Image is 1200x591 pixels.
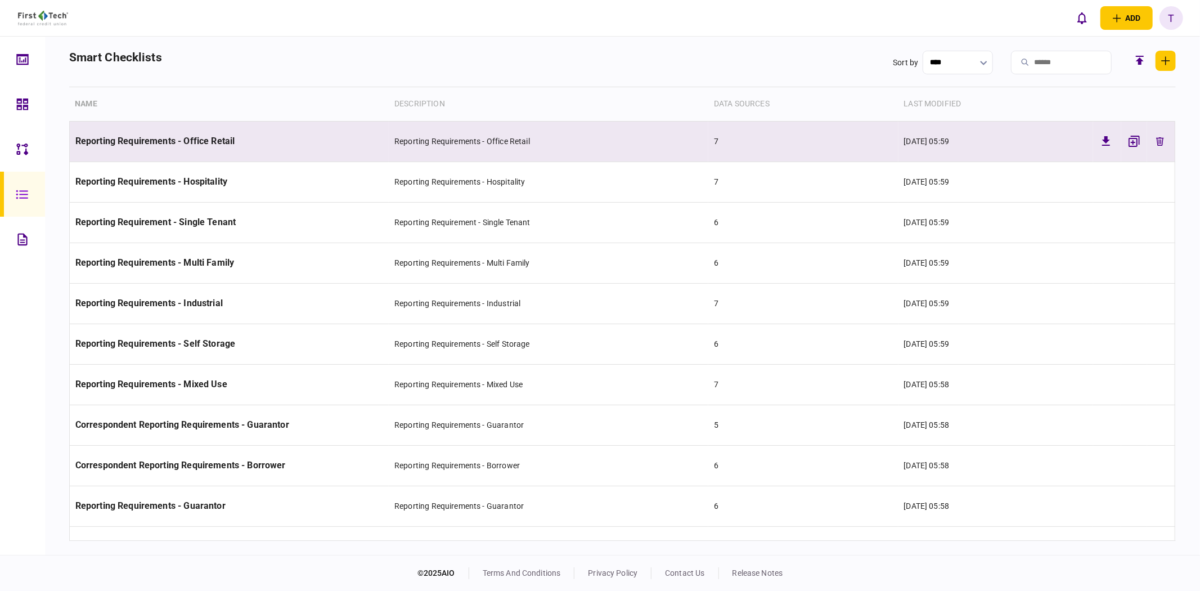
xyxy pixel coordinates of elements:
[389,283,708,324] td: Reporting Requirements - Industrial
[389,87,708,121] th: Description
[389,121,708,162] td: Reporting Requirements - Office Retail
[665,568,704,577] a: contact us
[893,57,918,69] div: Sort by
[708,121,898,162] td: 7
[898,121,1093,162] td: [DATE] 05:59
[708,324,898,364] td: 6
[898,364,1093,405] td: [DATE] 05:58
[898,87,1093,121] th: last modified
[1070,6,1094,30] button: open notifications list
[389,243,708,283] td: Reporting Requirements - Multi Family
[898,283,1093,324] td: [DATE] 05:59
[75,176,227,187] span: Reporting Requirements - Hospitality
[898,445,1093,486] td: [DATE] 05:58
[898,243,1093,283] td: [DATE] 05:59
[389,486,708,526] td: Reporting Requirements - Guarantor
[708,486,898,526] td: 6
[588,568,637,577] a: privacy policy
[75,257,235,268] span: Reporting Requirements - Multi Family
[75,460,286,471] span: Correspondent Reporting Requirements - Borrower
[708,526,898,567] td: 5
[18,11,68,25] img: client company logo
[708,243,898,283] td: 6
[75,338,236,349] span: Reporting Requirements - Self Storage
[898,526,1093,567] td: [DATE] 05:58
[708,405,898,445] td: 5
[69,51,162,87] h2: smart checklists
[732,568,783,577] a: release notes
[389,405,708,445] td: Reporting Requirements - Guarantor
[389,364,708,405] td: Reporting Requirements - Mixed Use
[708,364,898,405] td: 7
[708,87,898,121] th: data sources
[898,405,1093,445] td: [DATE] 05:58
[708,445,898,486] td: 6
[898,486,1093,526] td: [DATE] 05:58
[69,87,389,121] th: Name
[389,445,708,486] td: Reporting Requirements - Borrower
[389,162,708,202] td: Reporting Requirements - Hospitality
[898,162,1093,202] td: [DATE] 05:59
[708,202,898,243] td: 6
[708,162,898,202] td: 7
[1159,6,1183,30] button: T
[389,202,708,243] td: Reporting Requirement - Single Tenant
[708,283,898,324] td: 7
[483,568,561,577] a: terms and conditions
[389,526,708,567] td: Reporting Requirements - Borrower
[417,567,469,579] div: © 2025 AIO
[75,217,236,227] span: Reporting Requirement - Single Tenant
[1100,6,1153,30] button: open adding identity options
[389,324,708,364] td: Reporting Requirements - Self Storage
[75,298,223,308] span: Reporting Requirements - Industrial
[75,379,227,389] span: Reporting Requirements - Mixed Use
[75,500,226,511] span: Reporting Requirements - Guarantor
[898,324,1093,364] td: [DATE] 05:59
[75,136,235,146] span: Reporting Requirements - Office Retail
[75,419,289,430] span: Correspondent Reporting Requirements - Guarantor
[898,202,1093,243] td: [DATE] 05:59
